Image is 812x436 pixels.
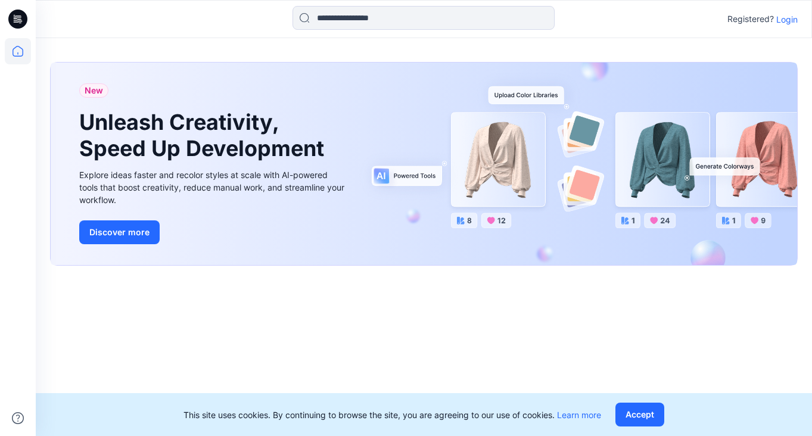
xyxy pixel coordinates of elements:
[79,169,347,206] div: Explore ideas faster and recolor styles at scale with AI-powered tools that boost creativity, red...
[776,13,798,26] p: Login
[79,110,329,161] h1: Unleash Creativity, Speed Up Development
[183,409,601,421] p: This site uses cookies. By continuing to browse the site, you are agreeing to our use of cookies.
[615,403,664,426] button: Accept
[557,410,601,420] a: Learn more
[79,220,160,244] button: Discover more
[79,220,347,244] a: Discover more
[727,12,774,26] p: Registered?
[85,83,103,98] span: New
